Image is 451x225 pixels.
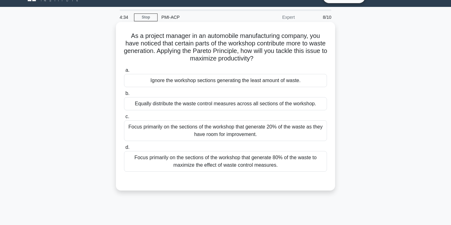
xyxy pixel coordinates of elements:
[134,13,158,21] a: Stop
[125,91,129,96] span: b.
[116,11,134,24] div: 4:34
[124,120,327,141] div: Focus primarily on the sections of the workshop that generate 20% of the waste as they have room ...
[124,151,327,172] div: Focus primarily on the sections of the workshop that generate 80% of the waste to maximize the ef...
[125,67,129,73] span: a.
[158,11,244,24] div: PMI-ACP
[124,74,327,87] div: Ignore the workshop sections generating the least amount of waste.
[244,11,298,24] div: Expert
[124,97,327,110] div: Equally distribute the waste control measures across all sections of the workshop.
[125,114,129,119] span: c.
[298,11,335,24] div: 8/10
[125,144,129,150] span: d.
[123,32,328,63] h5: As a project manager in an automobile manufacturing company, you have noticed that certain parts ...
